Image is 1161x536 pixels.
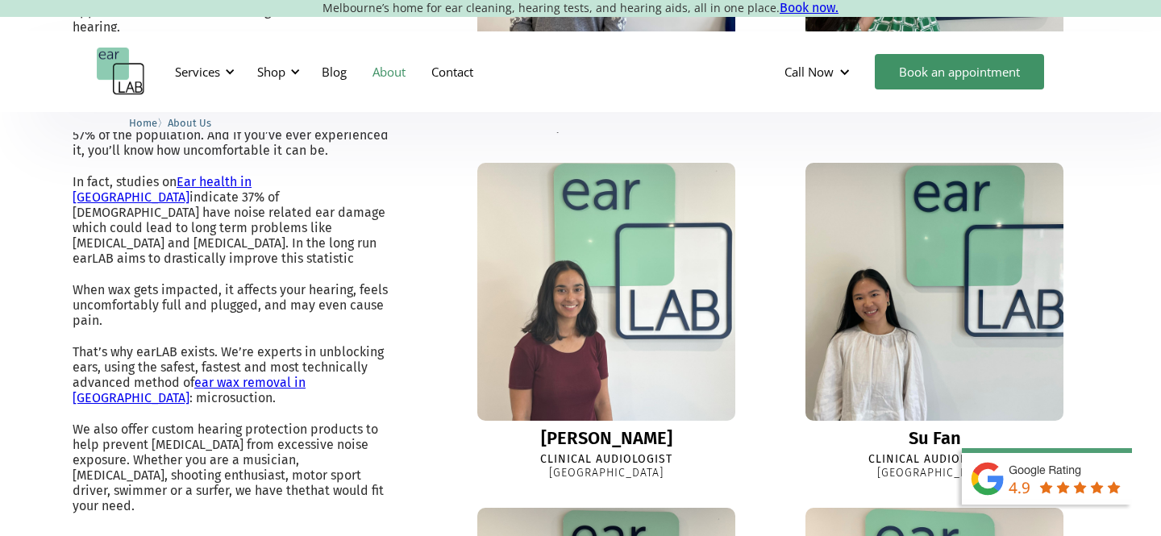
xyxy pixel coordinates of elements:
[248,48,305,96] div: Shop
[805,163,1063,421] img: Su Fan
[909,429,961,448] div: Su Fan
[549,467,664,480] div: [GEOGRAPHIC_DATA]
[464,150,748,434] img: Ella
[73,375,306,405] a: ear wax removal in [GEOGRAPHIC_DATA]
[168,114,211,130] a: About Us
[452,163,760,480] a: Ella[PERSON_NAME]Clinical Audiologist[GEOGRAPHIC_DATA]
[418,48,486,95] a: Contact
[541,429,672,448] div: [PERSON_NAME]
[877,467,992,480] div: [GEOGRAPHIC_DATA]
[129,117,157,129] span: Home
[73,174,252,205] a: Ear health in [GEOGRAPHIC_DATA]
[780,163,1088,480] a: Su FanSu FanClinical Audiologist[GEOGRAPHIC_DATA]
[875,54,1044,89] a: Book an appointment
[868,453,1001,467] div: Clinical Audiologist
[165,48,239,96] div: Services
[129,114,157,130] a: Home
[784,64,834,80] div: Call Now
[97,48,145,96] a: home
[309,48,360,95] a: Blog
[168,117,211,129] span: About Us
[540,453,672,467] div: Clinical Audiologist
[360,48,418,95] a: About
[129,114,168,131] li: 〉
[175,64,220,80] div: Services
[772,48,867,96] div: Call Now
[257,64,285,80] div: Shop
